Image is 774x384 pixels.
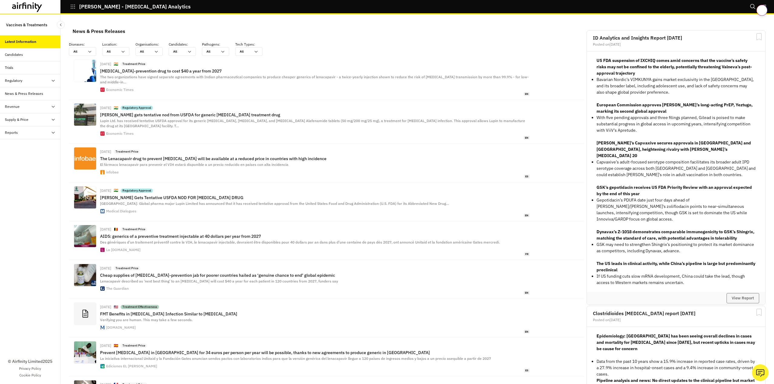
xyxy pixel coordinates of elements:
[100,344,111,347] div: [DATE]
[122,344,145,348] p: Treatment Price
[755,308,763,316] svg: Bookmark Report
[70,2,190,12] button: [PERSON_NAME] - [MEDICAL_DATA] Analytics
[593,318,759,322] div: Posted on [DATE]
[74,264,96,286] img: 4291.jpg
[597,76,756,95] p: Bavarian Nordic’s VIMKUNYA gains market exclusivity in the [GEOGRAPHIC_DATA], and its broader lab...
[69,144,584,182] a: [DATE]Treatment PriceThe Lenacapavir drug to prevent [MEDICAL_DATA] will be available at a reduce...
[74,186,96,208] img: 231729-lupin-50-3.jpg
[106,88,134,92] div: Economic Times
[122,106,151,110] p: Regulatory Approval
[100,266,111,270] div: [DATE]
[106,170,119,174] div: infobae
[593,43,759,46] div: Posted on [DATE]
[6,19,47,31] p: Vaccines & Treatments
[100,311,530,316] p: FMT Benefits in [MEDICAL_DATA] Infection Similar to [MEDICAL_DATA]
[100,227,111,231] div: [DATE]
[115,150,138,154] p: Treatment Price
[524,330,530,334] span: en
[100,209,105,213] img: favicon.ico
[100,364,105,368] img: promo_og_planeta_futuro.png
[69,56,584,100] a: [DATE]🇮🇳Treatment Price[MEDICAL_DATA]-prevention drug to cost $40 a year from 2027The two organiz...
[73,27,125,36] div: News & Press Releases
[8,358,52,365] p: © Airfinity Limited 2025
[122,62,145,66] p: Treatment Price
[100,248,105,252] img: apple-touch-icon-180.png
[202,42,235,47] p: Pathogens :
[19,366,41,371] a: Privacy Policy
[5,117,28,122] div: Supply & Price
[5,91,43,96] div: News & Press Releases
[5,130,18,135] div: Reports
[100,318,193,322] span: Verifying you are human. This may take a few seconds.
[100,106,111,110] div: [DATE]
[593,35,759,40] h2: ID Analytics and Insights Report [DATE]
[524,369,530,373] span: es
[5,78,22,83] div: Regulatory
[114,305,118,310] p: 🇺🇸
[597,115,756,134] p: With five pending approvals and three filings planned, Gilead is poised to make substantial progr...
[122,189,151,193] p: Regulatory Approval
[106,326,136,329] div: [DOMAIN_NAME]
[106,287,129,290] div: The Guardian
[727,293,759,303] button: View Report
[169,42,202,47] p: Candidates :
[597,273,756,286] p: If US funding cuts slow mRNA development, China could take the lead, though access to Western mar...
[5,104,20,109] div: Revenue
[69,337,584,376] a: [DATE]🇪🇸Treatment PricePrevent [MEDICAL_DATA] in [GEOGRAPHIC_DATA] for 34 euros per person per ye...
[524,252,530,256] span: fr
[69,260,584,299] a: [DATE]Treatment PriceCheap supplies of [MEDICAL_DATA]-prevention jab for poorer countries hailed ...
[100,273,530,278] p: Cheap supplies of [MEDICAL_DATA]-prevention jab for poorer countries hailed as ‘genuine chance to...
[19,373,41,378] a: Cookie Policy
[114,343,118,348] p: 🇪🇸
[74,341,96,363] img: BRCOWHSAEVGBTCD4NE7F5M2HB4.jpg
[100,69,530,73] p: [MEDICAL_DATA]-prevention drug to cost $40 a year from 2027
[100,195,530,200] p: [PERSON_NAME] Gets Tentative USFDA NOD FOR [MEDICAL_DATA] DRUG
[100,279,338,283] span: Lenacapavir described as ‘next best thing’ to an [MEDICAL_DATA] will cost $40 a year for each pat...
[100,286,105,291] img: apple-touch-icon-512.png
[597,102,753,114] strong: European Commission approves [PERSON_NAME]’s long-acting PrEP, Yeztugo, marking its second global...
[57,21,65,29] button: Close Sidebar
[114,227,118,232] p: 🇧🇪
[106,248,141,252] div: La [DOMAIN_NAME]
[100,88,105,92] img: et.jpg
[524,175,530,179] span: es
[74,104,96,126] img: articleshow.jpg
[597,241,756,254] p: GSK may need to strengthen Shingrix’s positioning to protect its market dominance as competitors,...
[69,221,584,260] a: [DATE]🇧🇪Treatment PriceAIDS: generics of a preventive treatment injectable at 40 dollars per year...
[122,305,157,309] p: Treatment Effectiveness
[597,58,752,76] strong: US FDA suspension of IXCHIQ comes amid concerns that the vaccine’s safety risks may not be confin...
[100,234,530,239] p: AIDS: generics of a preventive treatment injectable at 40 dollars per year from 2027
[100,325,105,330] img: faviconV2
[100,201,449,206] span: [GEOGRAPHIC_DATA]: Global pharma major Lupin Limited has announced that it has received tentative...
[5,65,13,70] div: Trials
[593,311,759,316] h2: Clostridioides [MEDICAL_DATA] report [DATE]
[597,197,756,222] p: Gepotidacin’s PDUFA date just four days ahead of [PERSON_NAME]/[PERSON_NAME]'s zoliflodacin point...
[100,112,530,117] p: [PERSON_NAME] gets tentative nod from USFDA for generic [MEDICAL_DATA] treatment drug
[69,299,584,337] a: [DATE]🇺🇸Treatment EffectivenessFMT Benefits in [MEDICAL_DATA] Infection Similar to [MEDICAL_DATA]...
[100,150,111,153] div: [DATE]
[100,118,525,128] span: Lupin Ltd. has received tentative USFDA approval for its generic [MEDICAL_DATA], [MEDICAL_DATA], ...
[100,75,529,84] span: The two organizations have signed separate agreements with Indian pharmaceutical companies to pro...
[74,147,96,169] img: fallback-promo-image-1200x630.png
[114,62,118,67] p: 🇮🇳
[597,358,756,377] p: Data from the past 10 years show a 15.9% increase in reported case rates, driven by a 27.9% incre...
[597,333,755,351] strong: Epidemiology: [GEOGRAPHIC_DATA] has been seeing overall declines in cases and mortality for [MEDI...
[524,214,530,218] span: en
[597,159,756,178] p: Capvaxive’s adult-focused serotype composition facilitates its broader adult IPD serotype coverag...
[597,185,752,196] strong: GSK’s gepotidacin receives US FDA Priority Review with an approval expected by the end of this year
[115,266,138,270] p: Treatment Price
[69,182,584,221] a: [DATE]🇮🇳Regulatory Approval[PERSON_NAME] Gets Tentative USFDA NOD FOR [MEDICAL_DATA] DRUG[GEOGRAP...
[100,62,111,66] div: [DATE]
[100,305,111,309] div: [DATE]
[79,4,190,9] p: [PERSON_NAME] - [MEDICAL_DATA] Analytics
[5,52,23,57] div: Candidates
[100,356,491,361] span: La iniciativa internacional Unitaid y la Fundación Gates anuncian sendos pactos con laboratorios ...
[135,42,169,47] p: Organisations :
[752,364,769,381] button: Ask our analysts
[100,162,288,167] span: El fármaco lenacapavir para prevenir el VIH estará disponible a un precio reducido en países con ...
[524,92,530,96] span: en
[100,350,530,355] p: Prevent [MEDICAL_DATA] in [GEOGRAPHIC_DATA] for 34 euros per person per year will be possible, th...
[597,261,755,273] strong: The US leads in clinical activity, while China’s pipeline is large but predominantly preclinical
[100,240,500,244] span: Des génériques d’un traitement préventif contre le VIH, le lenacapavir injectable, devraient être...
[74,225,96,247] img: Q3TRYJON5ZFIXGBDF65PBR2UIQ.jpg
